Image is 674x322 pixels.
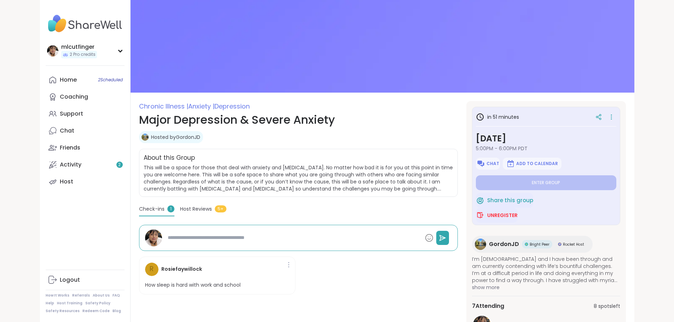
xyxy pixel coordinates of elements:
img: ShareWell Logomark [477,159,485,168]
span: This will be a space for those that deal with anxiety and [MEDICAL_DATA]. No matter how bad it is... [144,164,453,192]
span: GordonJD [489,240,519,248]
span: 5:00PM - 6:00PM PDT [476,145,616,152]
a: Hosted byGordonJD [151,134,200,141]
a: Chat [46,122,125,139]
span: 8 spots left [594,303,620,310]
img: ShareWell Nav Logo [46,11,125,36]
button: Enter group [476,175,616,190]
span: Anxiety | [188,102,214,111]
span: Rocket Host [563,242,584,247]
p: How sleep is hard with work and school [145,282,241,289]
span: I’m [DEMOGRAPHIC_DATA] and I have been through and am currently contending with life’s bountiful ... [472,256,620,284]
button: Add to Calendar [503,158,561,170]
img: GordonJD [142,134,149,141]
span: 1 [167,205,174,212]
span: Enter group [532,180,560,186]
a: Coaching [46,88,125,105]
a: How It Works [46,293,69,298]
div: mlcutfinger [61,43,97,51]
a: Help [46,301,54,306]
a: Blog [113,309,121,314]
div: Support [60,110,83,118]
span: Check-ins [139,205,165,213]
span: Share this group [487,197,533,205]
a: Activity2 [46,156,125,173]
img: mlcutfinger [145,229,162,246]
span: Chat [486,161,499,166]
a: About Us [93,293,110,298]
h4: Rosiefaywillock [161,265,202,273]
button: Share this group [476,193,533,208]
h2: About this Group [144,153,195,163]
span: Chronic Illness | [139,102,188,111]
a: Safety Policy [85,301,110,306]
img: ShareWell Logomark [476,196,484,205]
span: 7 Attending [472,302,504,310]
div: Logout [60,276,80,284]
div: Friends [60,144,80,152]
h3: in 51 minutes [476,113,519,121]
a: Referrals [72,293,90,298]
span: 2 [118,162,121,168]
span: show more [472,284,620,291]
a: Host [46,173,125,190]
a: Redeem Code [82,309,110,314]
h1: Major Depression & Severe Anxiety [139,111,458,128]
div: Chat [60,127,74,135]
div: Host [60,178,73,186]
div: Activity [60,161,81,169]
a: Friends [46,139,125,156]
img: ShareWell Logomark [506,159,515,168]
span: Add to Calendar [516,161,558,166]
a: Host Training [57,301,82,306]
img: mlcutfinger [47,45,58,57]
h3: [DATE] [476,132,616,145]
span: Host Reviews [180,205,212,213]
a: Safety Resources [46,309,80,314]
button: Chat [476,158,500,170]
span: Bright Peer [530,242,549,247]
span: R [150,264,154,274]
div: Home [60,76,77,84]
a: Home2Scheduled [46,71,125,88]
span: Unregister [487,212,518,219]
a: FAQ [113,293,120,298]
a: GordonJDGordonJDBright PeerBright PeerRocket HostRocket Host [472,236,593,253]
img: Rocket Host [558,242,561,246]
img: GordonJD [475,239,486,250]
img: ShareWell Logomark [476,211,484,219]
span: 2 Scheduled [98,77,123,83]
span: 5+ [215,205,226,212]
span: Depression [214,102,250,111]
div: Coaching [60,93,88,101]
a: Logout [46,271,125,288]
button: Unregister [476,208,518,223]
a: Support [46,105,125,122]
span: 2 Pro credits [70,52,96,58]
img: Bright Peer [525,242,528,246]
